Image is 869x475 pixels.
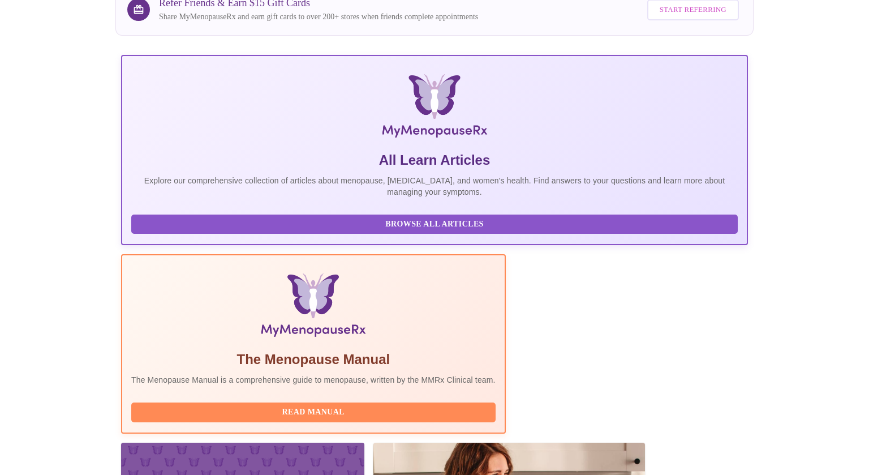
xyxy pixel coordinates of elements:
p: Explore our comprehensive collection of articles about menopause, [MEDICAL_DATA], and women's hea... [131,175,738,198]
a: Read Manual [131,406,498,416]
h5: The Menopause Manual [131,350,496,369]
button: Read Manual [131,403,496,422]
span: Read Manual [143,405,484,420]
span: Start Referring [660,3,726,16]
p: Share MyMenopauseRx and earn gift cards to over 200+ stores when friends complete appointments [159,11,478,23]
h5: All Learn Articles [131,151,738,169]
img: MyMenopauseRx Logo [225,74,643,142]
span: Browse All Articles [143,217,726,232]
a: Browse All Articles [131,219,741,228]
p: The Menopause Manual is a comprehensive guide to menopause, written by the MMRx Clinical team. [131,374,496,386]
button: Browse All Articles [131,215,738,234]
img: Menopause Manual [189,273,437,341]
